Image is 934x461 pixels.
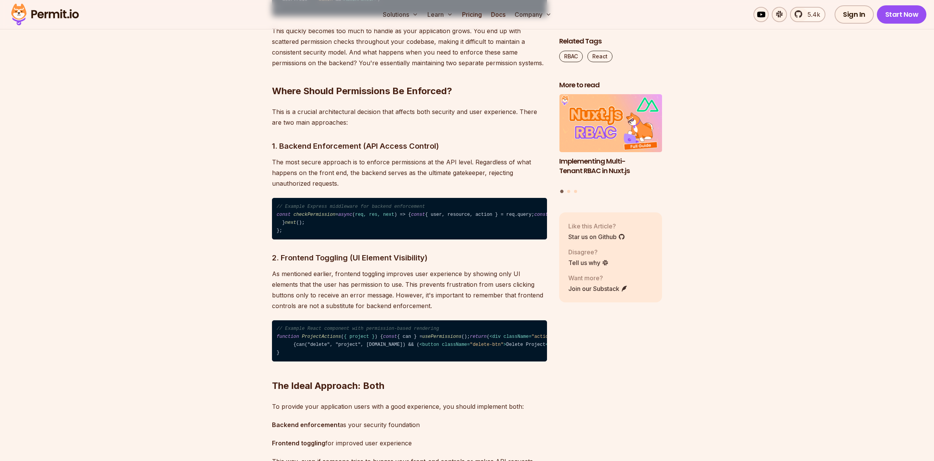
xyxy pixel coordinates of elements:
[293,212,335,217] span: checkPermission
[568,247,609,257] p: Disagree?
[272,140,547,152] h3: 1. Backend Enforcement (API Access Control)
[411,212,425,217] span: const
[383,334,397,339] span: const
[574,190,577,193] button: Go to slide 3
[568,284,628,293] a: Join our Substack
[8,2,82,27] img: Permit logo
[559,37,662,46] h2: Related Tags
[559,95,662,153] img: Implementing Multi-Tenant RBAC in Nuxt.js
[277,212,291,217] span: const
[272,55,547,97] h2: Where Should Permissions Be Enforced?
[272,252,547,264] h3: 2. Frontend Toggling (UI Element Visibility)
[470,334,487,339] span: return
[559,95,662,185] a: Implementing Multi-Tenant RBAC in Nuxt.jsImplementing Multi-Tenant RBAC in Nuxt.js
[559,80,662,90] h2: More to read
[272,439,325,447] strong: Frontend toggling
[512,7,555,22] button: Company
[419,342,506,347] span: < = >
[272,106,547,128] p: This is a crucial architectural decision that affects both security and user experience. There ar...
[272,349,547,392] h2: The Ideal Approach: Both
[489,334,560,339] span: < = >
[559,157,662,176] h3: Implementing Multi-Tenant RBAC in Nuxt.js
[272,268,547,311] p: As mentioned earlier, frontend toggling improves user experience by showing only UI elements that...
[302,334,341,339] span: ProjectActions
[877,5,927,24] a: Start Now
[559,95,662,185] li: 1 of 3
[442,342,467,347] span: className
[488,7,509,22] a: Docs
[338,212,352,217] span: async
[492,334,501,339] span: div
[560,190,564,193] button: Go to slide 1
[568,222,625,231] p: Like this Article?
[545,342,571,347] span: </ >
[568,232,625,241] a: Star us on Github
[277,204,425,209] span: // Example Express middleware for backend enforcement
[285,220,296,225] span: next
[587,51,613,62] a: React
[803,10,820,19] span: 5.4k
[504,334,529,339] span: className
[272,26,547,68] p: This quickly becomes too much to handle as your application grows. You end up with scattered perm...
[567,190,570,193] button: Go to slide 2
[459,7,485,22] a: Pricing
[568,258,609,267] a: Tell us why
[422,334,462,339] span: usePermissions
[568,273,628,283] p: Want more?
[272,198,547,239] code: = ( ) => { { user, resource, action } = req. ; permitted = permit. (user, action, resource); (!pe...
[344,334,375,339] span: { project }
[277,334,299,339] span: function
[272,438,547,448] p: for improved user experience
[559,95,662,194] div: Posts
[424,7,456,22] button: Learn
[380,7,421,22] button: Solutions
[470,342,504,347] span: "delete-btn"
[272,401,547,412] p: To provide your application users with a good experience, you should implement both:
[272,157,547,189] p: The most secure approach is to enforce permissions at the API level. Regardless of what happens o...
[790,7,825,22] a: 5.4k
[534,212,549,217] span: const
[272,419,547,430] p: as your security foundation
[531,334,557,339] span: "actions"
[272,421,340,429] strong: Backend enforcement
[518,212,532,217] span: query
[559,51,583,62] a: RBAC
[422,342,439,347] span: button
[355,212,394,217] span: req, res, next
[277,326,439,331] span: // Example React component with permission-based rendering
[835,5,874,24] a: Sign In
[272,320,547,362] code: ( ) { { can } = (); ( ); }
